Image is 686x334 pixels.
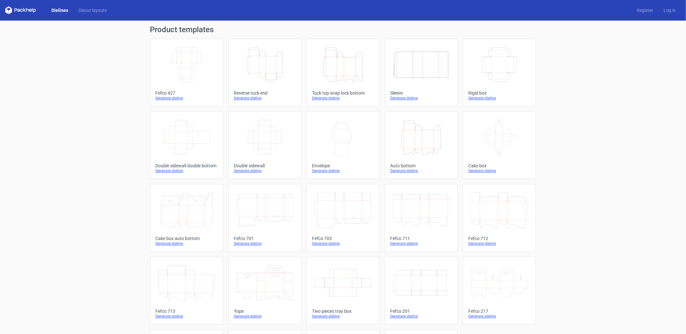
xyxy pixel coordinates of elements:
[390,90,452,96] div: Sleeve
[234,236,296,241] div: Fefco 701
[312,168,374,173] div: Generate dieline
[390,236,452,241] div: Fefco 711
[150,39,223,106] a: Fefco 427Generate dieline
[228,39,301,106] a: Reverse tuck endGenerate dieline
[234,309,296,314] div: Yope
[385,257,458,324] a: Fefco 201Generate dieline
[385,184,458,252] a: Fefco 711Generate dieline
[658,7,681,14] a: Log in
[468,236,530,241] div: Fefco 712
[156,90,218,96] div: Fefco 427
[390,163,452,168] div: Auto bottom
[234,168,296,173] div: Generate dieline
[463,111,536,179] a: Cake boxGenerate dieline
[632,7,658,14] a: Register
[234,314,296,319] div: Generate dieline
[46,7,73,14] a: Dielines
[150,257,223,324] a: Fefco 713Generate dieline
[150,26,536,33] h1: Product templates
[312,90,374,96] div: Tuck top snap lock bottom
[468,96,530,101] div: Generate dieline
[312,163,374,168] div: Envelope
[234,163,296,168] div: Double sidewall
[385,39,458,106] a: SleeveGenerate dieline
[156,96,218,101] div: Generate dieline
[156,314,218,319] div: Generate dieline
[463,39,536,106] a: Rigid boxGenerate dieline
[306,111,380,179] a: EnvelopeGenerate dieline
[312,96,374,101] div: Generate dieline
[156,236,218,241] div: Cake box auto bottom
[468,309,530,314] div: Fefco 217
[463,257,536,324] a: Fefco 217Generate dieline
[73,7,112,14] a: Diecut layouts
[468,314,530,319] div: Generate dieline
[390,314,452,319] div: Generate dieline
[468,90,530,96] div: Rigid box
[468,163,530,168] div: Cake box
[156,168,218,173] div: Generate dieline
[150,111,223,179] a: Double sidewall double bottomGenerate dieline
[234,90,296,96] div: Reverse tuck end
[312,309,374,314] div: Two pieces tray box
[228,257,301,324] a: YopeGenerate dieline
[312,314,374,319] div: Generate dieline
[312,236,374,241] div: Fefco 703
[156,163,218,168] div: Double sidewall double bottom
[228,184,301,252] a: Fefco 701Generate dieline
[234,241,296,246] div: Generate dieline
[306,184,380,252] a: Fefco 703Generate dieline
[390,96,452,101] div: Generate dieline
[312,241,374,246] div: Generate dieline
[156,241,218,246] div: Generate dieline
[390,168,452,173] div: Generate dieline
[150,184,223,252] a: Cake box auto bottomGenerate dieline
[390,309,452,314] div: Fefco 201
[306,39,380,106] a: Tuck top snap lock bottomGenerate dieline
[463,184,536,252] a: Fefco 712Generate dieline
[234,96,296,101] div: Generate dieline
[156,309,218,314] div: Fefco 713
[228,111,301,179] a: Double sidewallGenerate dieline
[468,168,530,173] div: Generate dieline
[385,111,458,179] a: Auto bottomGenerate dieline
[390,241,452,246] div: Generate dieline
[468,241,530,246] div: Generate dieline
[306,257,380,324] a: Two pieces tray boxGenerate dieline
